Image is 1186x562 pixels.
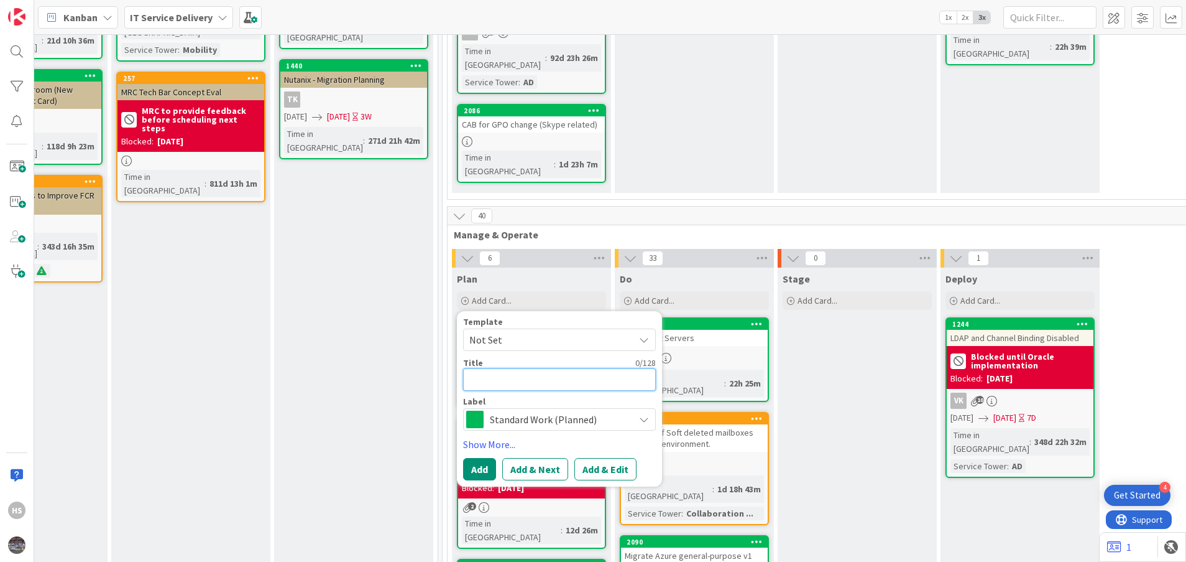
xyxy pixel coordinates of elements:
div: 348d 22h 32m [1031,435,1090,449]
div: 2062 [621,413,768,424]
div: CAB for GPO change (Skype related) [458,116,605,133]
span: : [42,34,44,47]
span: 0 [805,251,826,266]
div: 21d 10h 36m [44,34,98,47]
span: Label [463,397,485,406]
div: Cleanup of Soft deleted mailboxes from EXO environment. [621,424,768,452]
div: Get Started [1114,489,1161,502]
span: Plan [457,273,477,285]
div: HS [8,502,25,519]
span: [DATE] [327,110,350,123]
div: AD [520,75,537,89]
span: : [363,134,365,148]
span: : [712,482,714,496]
div: Nutanix - Migration Planning [280,72,427,88]
div: 2090 [621,536,768,548]
span: Standard Work (Planned) [490,411,628,428]
span: 2 [468,502,476,510]
div: Blocked: [121,135,154,148]
div: Time in [GEOGRAPHIC_DATA] [462,151,554,178]
span: 1x [940,11,957,24]
b: Blocked until Oracle implementation [971,352,1090,370]
div: 271d 21h 42m [365,134,423,148]
div: TK [280,91,427,108]
span: Do [620,273,632,285]
div: Collaboration ... [683,507,756,520]
div: Time in [GEOGRAPHIC_DATA] [950,33,1050,60]
div: Mobility [180,43,220,57]
div: 2062Cleanup of Soft deleted mailboxes from EXO environment. [621,413,768,452]
div: 2090 [627,538,768,546]
span: : [205,177,206,190]
div: Time in [GEOGRAPHIC_DATA] [121,170,205,197]
div: Service Tower [950,459,1007,473]
div: 2062 [627,414,768,423]
span: : [37,240,39,253]
a: 1 [1107,540,1131,555]
span: Template [463,317,503,326]
div: 257MRC Tech Bar Concept Eval [117,73,264,100]
div: Time in [GEOGRAPHIC_DATA] [625,370,724,397]
div: Decom 3 x Servers [621,330,768,346]
span: Stage [783,273,810,285]
div: TK [284,91,300,108]
span: 3x [973,11,990,24]
div: 1440 [286,62,427,70]
div: [DATE] [498,482,524,495]
img: Visit kanbanzone.com [8,8,25,26]
span: 33 [642,251,663,266]
div: 343d 16h 35m [39,240,98,253]
span: Not Set [469,332,625,348]
img: avatar [8,536,25,554]
span: : [561,523,563,537]
div: 2086 [464,106,605,115]
div: 12d 26m [563,523,601,537]
span: [DATE] [284,110,307,123]
span: 1 [968,251,989,266]
div: 7D [1027,411,1036,424]
span: 6 [479,251,500,266]
div: 2086 [458,105,605,116]
div: LDAP and Channel Binding Disabled [947,330,1093,346]
span: : [554,157,556,171]
div: Time in [GEOGRAPHIC_DATA] [625,475,712,503]
div: 1d 23h 7m [556,157,601,171]
div: 1d 18h 43m [714,482,764,496]
div: VK [950,393,967,409]
span: 10 [976,396,984,404]
div: 1440 [280,60,427,72]
span: : [681,507,683,520]
div: Blocked: [462,482,494,495]
div: AD [1009,459,1026,473]
span: Kanban [63,10,98,25]
span: [DATE] [950,411,973,424]
span: : [545,51,547,65]
div: Blocked: [950,372,983,385]
div: 118d 9h 23m [44,139,98,153]
span: Add Card... [960,295,1000,306]
div: 1440Nutanix - Migration Planning [280,60,427,88]
div: 1244LDAP and Channel Binding Disabled [947,319,1093,346]
div: Time in [GEOGRAPHIC_DATA] [462,44,545,72]
label: Title [463,357,483,368]
div: Time in [GEOGRAPHIC_DATA] [284,127,363,154]
div: Service Tower [462,75,518,89]
span: : [1050,40,1052,54]
span: 40 [471,208,492,223]
div: 2091Decom 3 x Servers [621,319,768,346]
span: : [724,377,726,390]
div: Service Tower [625,507,681,520]
span: : [518,75,520,89]
input: Quick Filter... [1003,6,1096,29]
div: 811d 13h 1m [206,177,260,190]
div: 22h 25m [726,377,764,390]
div: 4 [1159,482,1170,493]
span: : [178,43,180,57]
span: : [1007,459,1009,473]
span: Support [26,2,57,17]
div: PS [621,350,768,366]
div: [DATE] [157,135,183,148]
button: Add [463,458,496,480]
div: 2091 [627,320,768,329]
div: MRC Tech Bar Concept Eval [117,84,264,100]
